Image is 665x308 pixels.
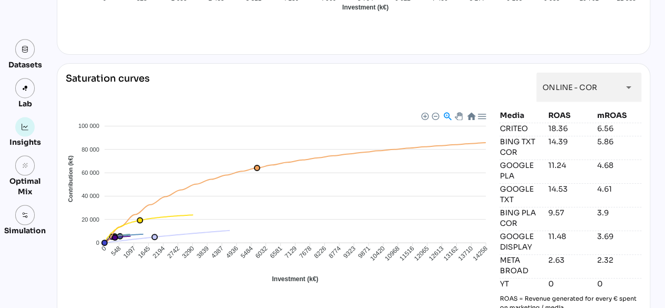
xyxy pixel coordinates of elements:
[283,244,299,260] tspan: 7129
[597,255,641,276] div: 2.32
[78,123,99,129] tspan: 100 000
[597,123,641,134] div: 6.56
[66,72,150,102] div: Saturation curves
[254,244,269,260] tspan: 6032
[466,111,475,120] div: Reset Zoom
[22,211,29,218] img: settings.svg
[477,111,486,120] div: Menu
[137,244,152,260] tspan: 1645
[14,98,37,108] div: Lab
[398,244,416,262] tspan: 11516
[327,244,342,260] tspan: 8774
[100,244,108,252] tspan: 0
[122,244,137,260] tspan: 1097
[597,160,641,181] div: 4.68
[499,231,544,252] div: GOOGLE DISPLAY
[597,231,641,252] div: 3.69
[499,136,544,157] div: BING TXT COR
[383,244,401,262] tspan: 10968
[597,110,641,121] div: mROAS
[8,59,42,69] div: Datasets
[369,244,386,262] tspan: 10420
[548,136,593,157] div: 14.39
[224,244,240,260] tspan: 4936
[543,82,597,92] span: ONLINE - COR
[597,279,641,289] div: 0
[548,160,593,181] div: 11.24
[421,112,428,119] div: Zoom In
[548,123,593,134] div: 18.36
[342,4,388,11] text: Investment (k€)
[269,244,284,260] tspan: 6581
[81,216,99,222] tspan: 20 000
[110,244,122,257] tspan: 548
[22,162,29,169] i: grain
[597,136,641,157] div: 5.86
[499,160,544,181] div: GOOGLE PLA
[443,111,452,120] div: Selection Zoom
[22,84,29,92] img: lab.svg
[471,244,489,262] tspan: 14258
[210,244,225,260] tspan: 4387
[499,255,544,276] div: META BROAD
[4,175,46,196] div: Optimal Mix
[67,155,74,202] text: Contribution (k€)
[4,225,46,235] div: Simulation
[166,244,181,260] tspan: 2742
[499,110,544,121] div: Media
[180,244,196,260] tspan: 3290
[342,244,357,260] tspan: 9323
[151,244,167,260] tspan: 2194
[272,275,318,283] text: Investment (k€)
[22,123,29,131] img: graph.svg
[9,136,41,147] div: Insights
[622,81,635,93] i: arrow_drop_down
[96,239,99,245] tspan: 0
[499,207,544,228] div: BING PLA COR
[499,123,544,134] div: CRITEO
[298,244,313,260] tspan: 7678
[597,184,641,205] div: 4.61
[427,244,445,262] tspan: 12613
[356,244,372,260] tspan: 9871
[81,146,99,152] tspan: 80 000
[413,244,431,262] tspan: 12065
[81,169,99,175] tspan: 60 000
[81,193,99,199] tspan: 40 000
[597,207,641,228] div: 3.9
[457,244,475,262] tspan: 13710
[431,112,438,119] div: Zoom Out
[548,184,593,205] div: 14.53
[548,231,593,252] div: 11.48
[239,244,254,260] tspan: 5484
[548,110,593,121] div: ROAS
[195,244,210,260] tspan: 3839
[22,45,29,53] img: data.svg
[548,279,593,289] div: 0
[548,207,593,228] div: 9.57
[455,112,461,118] div: Panning
[442,244,460,262] tspan: 13162
[499,279,544,289] div: YT
[499,184,544,205] div: GOOGLE TXT
[548,255,593,276] div: 2.63
[312,244,328,260] tspan: 8226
